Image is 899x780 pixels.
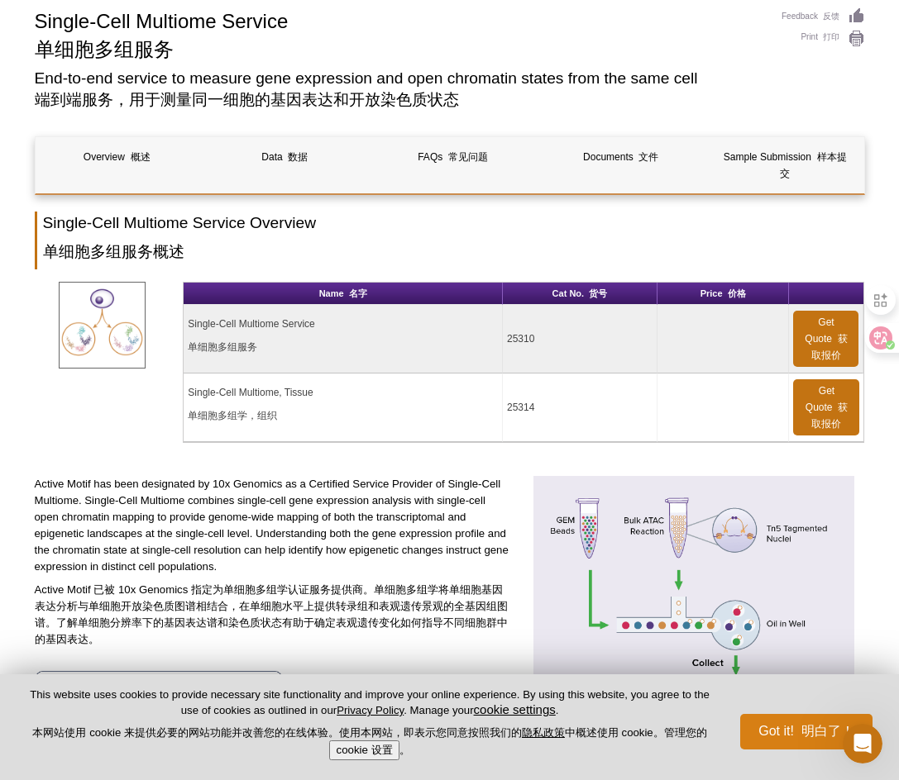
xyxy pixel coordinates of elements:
[503,305,658,373] td: 25310
[35,91,459,108] font: 端到端服务，用于测量同一细胞的基因表达和开放染色质状态
[503,283,658,305] th: Cat No.
[35,7,766,68] h1: Single-Cell Multiome Service
[728,288,746,298] font: 价格
[35,476,512,654] p: Active Motif has been designated by 10x Genomics as a Certified Service Provider of Single-Cell M...
[35,38,174,60] font: 单细胞多组服务
[35,583,508,645] font: Active Motif 已被 10x Genomics 指定为单细胞多组学认证服务提供商。单细胞多组学将单细胞基因表达分析与单细胞开放染色质图谱相结合，在单细胞水平上提供转录组和表观遗传景观的...
[782,7,864,26] a: Feedback 反馈
[288,151,308,163] font: 数据
[35,671,283,754] img: 10X Genomics Certified Service Provider
[707,137,863,193] a: Sample Submission 样本提交
[349,288,367,298] font: 名字
[32,726,706,756] font: 本网站使用 cookie 来提供必要的网站功能并改善您的在线体验。使用本网站，即表示您同意按照我们的 中概述使用 cookie。管理您的 。
[188,341,257,353] font: 单细胞多组服务
[589,288,607,298] font: 货号
[474,702,556,716] button: cookie settings
[184,283,503,305] th: Name
[793,311,858,367] a: Get Quote 获取报价
[184,305,503,373] td: Single-Cell Multiome Service
[740,714,873,749] button: Got it! 明白了！
[638,151,658,163] font: 文件
[203,137,366,177] a: Data 数据
[329,740,399,760] button: cookie 设置
[539,137,702,177] a: Documents 文件
[59,282,146,369] img: Single-Cell Multiome Service
[26,687,713,767] p: This website uses cookies to provide necessary site functionality and improve your online experie...
[371,137,534,177] a: FAQs 常见问题
[337,704,404,716] a: Privacy Policy
[448,151,488,163] font: 常见问题
[522,726,565,739] a: 隐私政策
[188,410,277,421] font: 单细胞多组学，组织
[35,71,766,114] h2: End-to-end service to measure gene expression and open chromatin states from the same cell​
[184,373,503,442] td: Single-Cell Multiome, Tissue
[43,243,184,260] font: 单细胞多组服务概述
[782,30,864,48] a: Print 打印
[823,32,839,41] font: 打印
[35,212,865,269] h2: Single-Cell Multiome Service Overview
[658,283,790,305] th: Price
[131,151,151,163] font: 概述
[503,373,658,442] td: 25314
[36,137,198,177] a: Overview 概述
[843,724,882,763] iframe: Intercom live chat
[823,12,839,21] font: 反馈
[801,724,854,738] font: 明白了！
